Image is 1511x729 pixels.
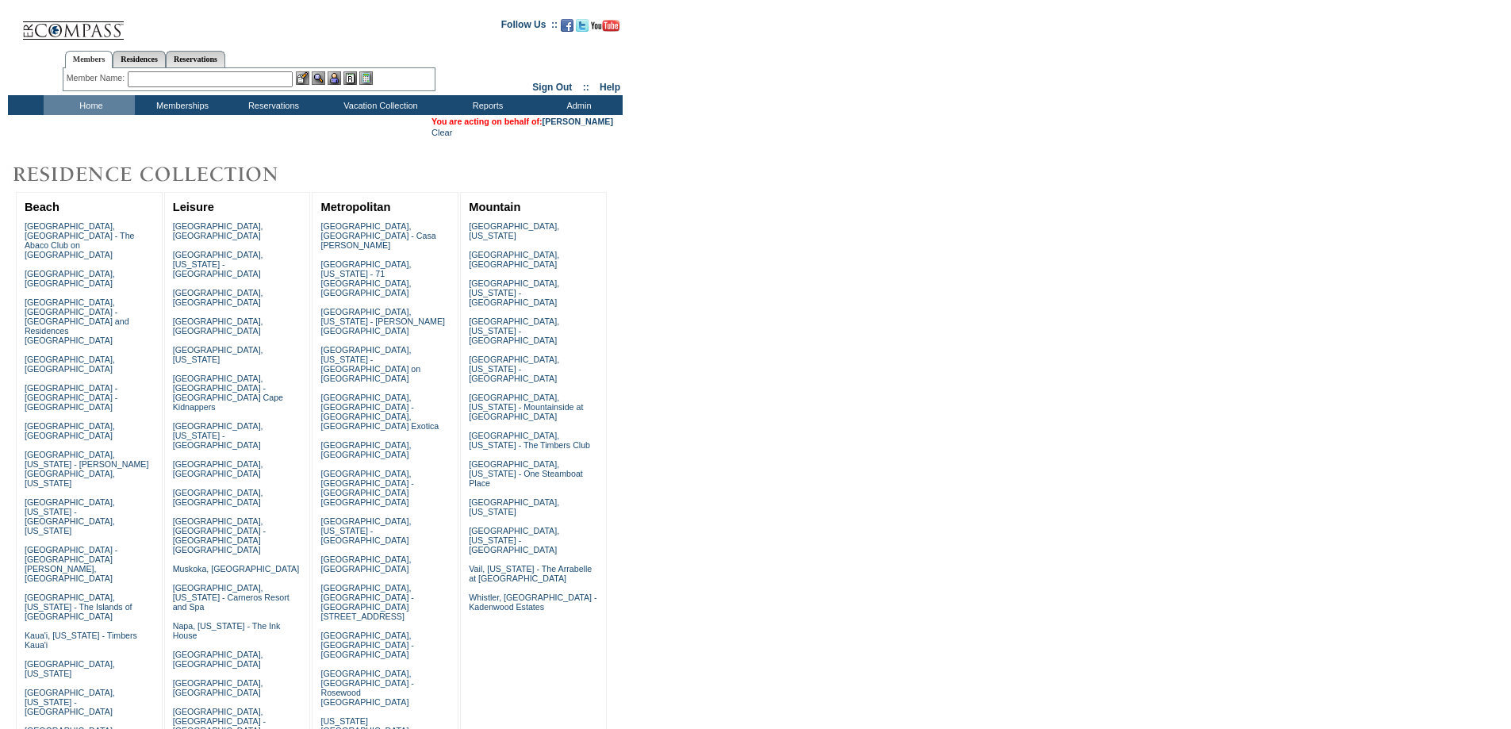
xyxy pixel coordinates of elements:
[21,8,125,40] img: Compass Home
[25,383,117,412] a: [GEOGRAPHIC_DATA] - [GEOGRAPHIC_DATA] - [GEOGRAPHIC_DATA]
[469,278,559,307] a: [GEOGRAPHIC_DATA], [US_STATE] - [GEOGRAPHIC_DATA]
[173,564,299,574] a: Muskoka, [GEOGRAPHIC_DATA]
[25,545,117,583] a: [GEOGRAPHIC_DATA] - [GEOGRAPHIC_DATA][PERSON_NAME], [GEOGRAPHIC_DATA]
[531,95,623,115] td: Admin
[343,71,357,85] img: Reservations
[320,631,413,659] a: [GEOGRAPHIC_DATA], [GEOGRAPHIC_DATA] - [GEOGRAPHIC_DATA]
[431,117,613,126] span: You are acting on behalf of:
[469,564,592,583] a: Vail, [US_STATE] - The Arrabelle at [GEOGRAPHIC_DATA]
[25,688,115,716] a: [GEOGRAPHIC_DATA], [US_STATE] - [GEOGRAPHIC_DATA]
[113,51,166,67] a: Residences
[312,71,325,85] img: View
[317,95,440,115] td: Vacation Collection
[320,345,420,383] a: [GEOGRAPHIC_DATA], [US_STATE] - [GEOGRAPHIC_DATA] on [GEOGRAPHIC_DATA]
[320,669,413,707] a: [GEOGRAPHIC_DATA], [GEOGRAPHIC_DATA] - Rosewood [GEOGRAPHIC_DATA]
[173,317,263,336] a: [GEOGRAPHIC_DATA], [GEOGRAPHIC_DATA]
[469,593,596,612] a: Whistler, [GEOGRAPHIC_DATA] - Kadenwood Estates
[173,678,263,697] a: [GEOGRAPHIC_DATA], [GEOGRAPHIC_DATA]
[320,440,411,459] a: [GEOGRAPHIC_DATA], [GEOGRAPHIC_DATA]
[25,355,115,374] a: [GEOGRAPHIC_DATA], [GEOGRAPHIC_DATA]
[591,20,619,32] img: Subscribe to our YouTube Channel
[173,421,263,450] a: [GEOGRAPHIC_DATA], [US_STATE] - [GEOGRAPHIC_DATA]
[320,307,445,336] a: [GEOGRAPHIC_DATA], [US_STATE] - [PERSON_NAME][GEOGRAPHIC_DATA]
[583,82,589,93] span: ::
[469,497,559,516] a: [GEOGRAPHIC_DATA], [US_STATE]
[320,554,411,574] a: [GEOGRAPHIC_DATA], [GEOGRAPHIC_DATA]
[25,221,135,259] a: [GEOGRAPHIC_DATA], [GEOGRAPHIC_DATA] - The Abaco Club on [GEOGRAPHIC_DATA]
[173,345,263,364] a: [GEOGRAPHIC_DATA], [US_STATE]
[25,297,129,345] a: [GEOGRAPHIC_DATA], [GEOGRAPHIC_DATA] - [GEOGRAPHIC_DATA] and Residences [GEOGRAPHIC_DATA]
[320,201,390,213] a: Metropolitan
[501,17,558,36] td: Follow Us ::
[173,621,281,640] a: Napa, [US_STATE] - The Ink House
[226,95,317,115] td: Reservations
[173,288,263,307] a: [GEOGRAPHIC_DATA], [GEOGRAPHIC_DATA]
[25,593,132,621] a: [GEOGRAPHIC_DATA], [US_STATE] - The Islands of [GEOGRAPHIC_DATA]
[543,117,613,126] a: [PERSON_NAME]
[44,95,135,115] td: Home
[8,159,317,190] img: Destinations by Exclusive Resorts
[469,221,559,240] a: [GEOGRAPHIC_DATA], [US_STATE]
[173,374,283,412] a: [GEOGRAPHIC_DATA], [GEOGRAPHIC_DATA] - [GEOGRAPHIC_DATA] Cape Kidnappers
[166,51,225,67] a: Reservations
[173,583,290,612] a: [GEOGRAPHIC_DATA], [US_STATE] - Carneros Resort and Spa
[25,421,115,440] a: [GEOGRAPHIC_DATA], [GEOGRAPHIC_DATA]
[65,51,113,68] a: Members
[173,201,214,213] a: Leisure
[320,221,435,250] a: [GEOGRAPHIC_DATA], [GEOGRAPHIC_DATA] - Casa [PERSON_NAME]
[431,128,452,137] a: Clear
[469,393,583,421] a: [GEOGRAPHIC_DATA], [US_STATE] - Mountainside at [GEOGRAPHIC_DATA]
[173,488,263,507] a: [GEOGRAPHIC_DATA], [GEOGRAPHIC_DATA]
[67,71,128,85] div: Member Name:
[320,393,439,431] a: [GEOGRAPHIC_DATA], [GEOGRAPHIC_DATA] - [GEOGRAPHIC_DATA], [GEOGRAPHIC_DATA] Exotica
[532,82,572,93] a: Sign Out
[469,317,559,345] a: [GEOGRAPHIC_DATA], [US_STATE] - [GEOGRAPHIC_DATA]
[469,526,559,554] a: [GEOGRAPHIC_DATA], [US_STATE] - [GEOGRAPHIC_DATA]
[440,95,531,115] td: Reports
[8,24,21,25] img: i.gif
[328,71,341,85] img: Impersonate
[25,450,149,488] a: [GEOGRAPHIC_DATA], [US_STATE] - [PERSON_NAME][GEOGRAPHIC_DATA], [US_STATE]
[173,650,263,669] a: [GEOGRAPHIC_DATA], [GEOGRAPHIC_DATA]
[576,24,589,33] a: Follow us on Twitter
[320,469,413,507] a: [GEOGRAPHIC_DATA], [GEOGRAPHIC_DATA] - [GEOGRAPHIC_DATA] [GEOGRAPHIC_DATA]
[25,201,59,213] a: Beach
[173,250,263,278] a: [GEOGRAPHIC_DATA], [US_STATE] - [GEOGRAPHIC_DATA]
[469,250,559,269] a: [GEOGRAPHIC_DATA], [GEOGRAPHIC_DATA]
[469,459,583,488] a: [GEOGRAPHIC_DATA], [US_STATE] - One Steamboat Place
[25,631,137,650] a: Kaua'i, [US_STATE] - Timbers Kaua'i
[561,19,573,32] img: Become our fan on Facebook
[469,355,559,383] a: [GEOGRAPHIC_DATA], [US_STATE] - [GEOGRAPHIC_DATA]
[320,516,411,545] a: [GEOGRAPHIC_DATA], [US_STATE] - [GEOGRAPHIC_DATA]
[25,659,115,678] a: [GEOGRAPHIC_DATA], [US_STATE]
[173,459,263,478] a: [GEOGRAPHIC_DATA], [GEOGRAPHIC_DATA]
[576,19,589,32] img: Follow us on Twitter
[135,95,226,115] td: Memberships
[600,82,620,93] a: Help
[25,497,115,535] a: [GEOGRAPHIC_DATA], [US_STATE] - [GEOGRAPHIC_DATA], [US_STATE]
[561,24,573,33] a: Become our fan on Facebook
[320,583,413,621] a: [GEOGRAPHIC_DATA], [GEOGRAPHIC_DATA] - [GEOGRAPHIC_DATA][STREET_ADDRESS]
[320,259,411,297] a: [GEOGRAPHIC_DATA], [US_STATE] - 71 [GEOGRAPHIC_DATA], [GEOGRAPHIC_DATA]
[469,431,590,450] a: [GEOGRAPHIC_DATA], [US_STATE] - The Timbers Club
[173,221,263,240] a: [GEOGRAPHIC_DATA], [GEOGRAPHIC_DATA]
[25,269,115,288] a: [GEOGRAPHIC_DATA], [GEOGRAPHIC_DATA]
[359,71,373,85] img: b_calculator.gif
[296,71,309,85] img: b_edit.gif
[469,201,520,213] a: Mountain
[173,516,266,554] a: [GEOGRAPHIC_DATA], [GEOGRAPHIC_DATA] - [GEOGRAPHIC_DATA] [GEOGRAPHIC_DATA]
[591,24,619,33] a: Subscribe to our YouTube Channel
